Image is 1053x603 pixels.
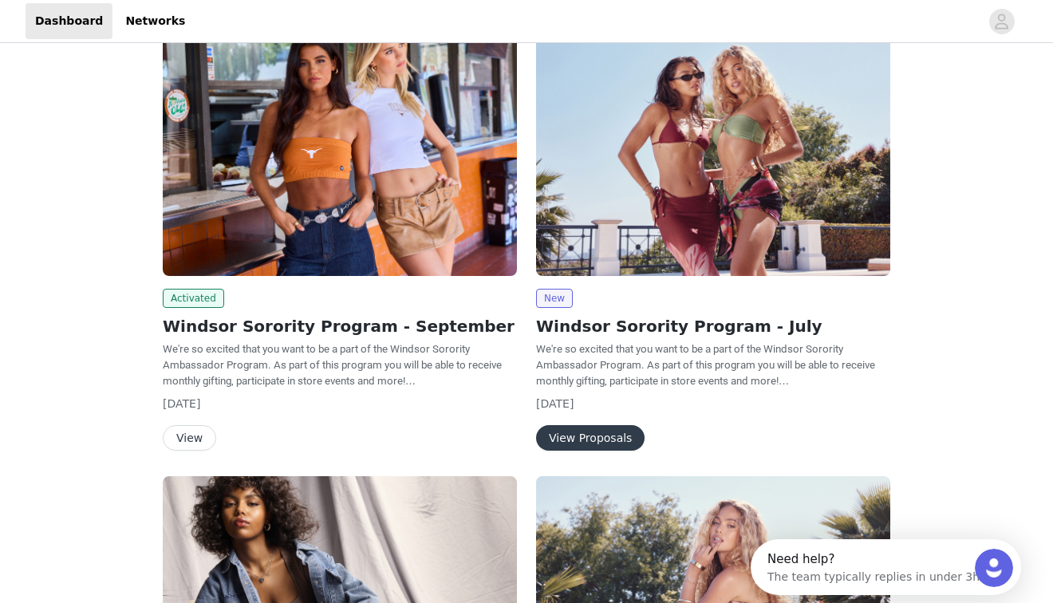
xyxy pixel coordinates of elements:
[163,289,224,308] span: Activated
[536,314,890,338] h2: Windsor Sorority Program - July
[751,539,1021,595] iframe: Intercom live chat discovery launcher
[163,397,200,410] span: [DATE]
[163,343,502,387] span: We're so excited that you want to be a part of the Windsor Sorority Ambassador Program. As part o...
[975,549,1013,587] iframe: Intercom live chat
[536,289,573,308] span: New
[536,425,645,451] button: View Proposals
[163,10,517,276] img: Windsor
[163,425,216,451] button: View
[6,6,276,50] div: Open Intercom Messenger
[163,432,216,444] a: View
[17,14,229,26] div: Need help?
[116,3,195,39] a: Networks
[17,26,229,43] div: The team typically replies in under 3h
[536,432,645,444] a: View Proposals
[536,10,890,276] img: Windsor
[163,314,517,338] h2: Windsor Sorority Program - September
[994,9,1009,34] div: avatar
[536,343,875,387] span: We're so excited that you want to be a part of the Windsor Sorority Ambassador Program. As part o...
[26,3,112,39] a: Dashboard
[536,397,574,410] span: [DATE]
